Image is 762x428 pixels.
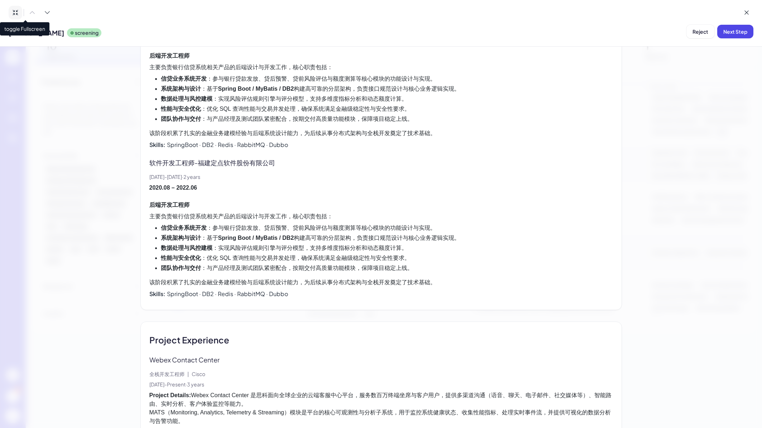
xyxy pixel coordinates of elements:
strong: 团队协作与交付 [161,265,201,271]
span: Skills : [149,141,166,148]
button: Next Step [717,25,753,38]
button: Reject [686,25,714,38]
li: ：与产品经理及测试团队紧密配合，按期交付高质量功能模块，保障项目稳定上线。 [161,264,613,272]
p: [DATE] - [DATE] · 2 years [149,173,613,181]
p: Webex Contact Center [149,355,230,365]
strong: 性能与安全优化 [161,255,201,261]
strong: 信贷业务系统开发 [161,76,207,82]
li: ：参与银行贷款发放、贷后预警、贷前风险评估与额度测算等核心模块的功能设计与实现。 [161,224,613,232]
li: ：实现风险评估规则引擎与评分模型，支持多维度指标分析和动态额度计算。 [161,95,613,103]
li: ：优化 SQL 查询性能与交易并发处理，确保系统满足金融级稳定性与安全性要求。 [161,105,613,113]
li: ：基于 构建高可靠的分层架构，负责接口规范设计与核心业务逻辑实现。 [161,234,613,242]
span: | [187,371,189,377]
div: SpringBoot · DB2 · Redis · RabbitMQ · Dubbo [149,290,613,298]
li: ：实现风险评估规则引擎与评分模型，支持多维度指标分析和动态额度计算。 [161,244,613,252]
span: Reject [692,28,708,35]
span: Next Step [723,28,747,35]
p: 全栈开发工程师 Cisco [149,370,613,378]
li: ：基于 构建高可靠的分层架构，负责接口规范设计与核心业务逻辑实现。 [161,85,613,93]
span: Project Details: [149,392,191,398]
p: 软件开发工程师 - 福建定点软件股份有限公司 [149,158,286,167]
strong: 2020.08 – 2022.06 [149,185,197,191]
strong: 信贷业务系统开发 [161,225,207,231]
strong: 数据处理与风控建模 [161,96,212,102]
strong: 系统架构与设计 [161,235,201,241]
li: ：与产品经理及测试团队紧密配合，按期交付高质量功能模块，保障项目稳定上线。 [161,115,613,123]
strong: 后端开发工程师 [149,202,190,208]
strong: Spring Boot / MyBatis / DB2 [218,86,294,92]
li: ：优化 SQL 查询性能与交易并发处理，确保系统满足金融级稳定性与安全性要求。 [161,254,613,262]
p: 该阶段积累了扎实的金融业务建模经验与后端系统设计能力，为后续从事分布式架构与全栈开发奠定了技术基础。 [149,278,613,287]
strong: 数据处理与风控建模 [161,245,212,251]
span: Skills : [149,290,166,298]
span: Project Experience [149,333,229,346]
div: SpringBoot · DB2 · Redis · RabbitMQ · Dubbo [149,141,613,149]
p: 主要负责银行信贷系统相关产品的后端设计与开发工作，核心职责包括： [149,212,613,221]
li: ：参与银行贷款发放、贷后预警、贷前风险评估与额度测算等核心模块的功能设计与实现。 [161,75,613,83]
strong: 团队协作与交付 [161,116,201,122]
p: 该阶段积累了扎实的金融业务建模经验与后端系统设计能力，为后续从事分布式架构与全栈开发奠定了技术基础。 [149,129,613,138]
p: 主要负责银行信贷系统相关产品的后端设计与开发工作，核心职责包括： [149,63,613,72]
strong: Spring Boot / MyBatis / DB2 [218,235,294,241]
p: screening [75,29,99,37]
strong: 性能与安全优化 [161,106,201,112]
strong: 后端开发工程师 [149,53,190,59]
strong: 系统架构与设计 [161,86,201,92]
p: Webex Contact Center 是思科面向全球企业的云端客服中心平台，服务数百万终端坐席与客户用户，提供多渠道沟通（语音、聊天、电子邮件、社交媒体等）、智能路由、实时分析、客户体验监控... [149,391,613,425]
p: [DATE] - Present · 3 years [149,381,613,388]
